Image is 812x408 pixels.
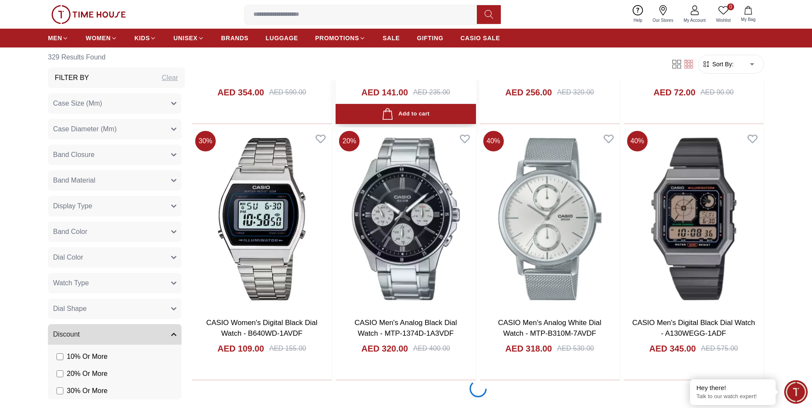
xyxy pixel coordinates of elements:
[680,17,709,24] span: My Account
[269,87,306,98] div: AED 590.00
[162,73,178,83] div: Clear
[627,131,648,151] span: 40 %
[48,299,181,319] button: Dial Shape
[57,353,63,360] input: 10% Or More
[86,30,117,46] a: WOMEN
[639,62,748,82] a: CASIO Unisex's Digital Black Dial Watch - F-94WA-9DG
[483,131,504,151] span: 40 %
[630,17,646,24] span: Help
[383,34,400,42] span: SALE
[48,119,181,139] button: Case Diameter (Mm)
[711,60,734,68] span: Sort By:
[53,252,83,263] span: Dial Color
[53,98,102,109] span: Case Size (Mm)
[701,87,734,98] div: AED 90.00
[55,73,89,83] h3: Filter By
[480,127,620,310] img: CASIO Men's Analog White Dial Watch - MTP-B310M-7AVDF
[217,86,264,98] h4: AED 354.00
[48,222,181,242] button: Band Color
[498,319,601,338] a: CASIO Men's Analog White Dial Watch - MTP-B310M-7AVDF
[53,329,80,340] span: Discount
[57,370,63,377] input: 20% Or More
[628,3,648,25] a: Help
[701,343,738,354] div: AED 575.00
[53,304,86,314] span: Dial Shape
[211,62,313,82] a: CASIO Men's Analog Black Dial Watch - MTD-125D-1A3VDF
[48,196,181,216] button: Display Type
[86,34,111,42] span: WOMEN
[489,62,611,82] a: CASIO Unisex's Digital Multicolor Dial Watch - LA680WGA-9BDF
[417,30,443,46] a: GIFTING
[336,127,476,310] img: CASIO Men's Analog Black Dial Watch - MTP-1374D-1A3VDF
[461,34,500,42] span: CASIO SALE
[195,131,216,151] span: 30 %
[269,343,306,354] div: AED 155.00
[784,380,808,404] div: Chat Widget
[221,30,249,46] a: BRANDS
[48,324,181,345] button: Discount
[53,201,92,211] span: Display Type
[315,34,359,42] span: PROMOTIONS
[173,30,204,46] a: UNISEX
[221,34,249,42] span: BRANDS
[557,343,594,354] div: AED 530.00
[361,86,408,98] h4: AED 141.00
[557,87,594,98] div: AED 320.00
[134,30,156,46] a: KIDS
[506,343,552,355] h4: AED 318.00
[382,108,429,120] div: Add to cart
[266,34,298,42] span: LUGGAGE
[53,227,87,237] span: Band Color
[361,343,408,355] h4: AED 320.00
[53,124,116,134] span: Case Diameter (Mm)
[173,34,197,42] span: UNISEX
[48,30,68,46] a: MEN
[738,16,759,23] span: My Bag
[53,278,89,288] span: Watch Type
[48,170,181,191] button: Band Material
[217,343,264,355] h4: AED 109.00
[339,131,360,151] span: 20 %
[713,17,734,24] span: Wishlist
[51,5,126,24] img: ...
[649,343,696,355] h4: AED 345.00
[696,384,769,392] div: Hey there!
[48,93,181,114] button: Case Size (Mm)
[48,247,181,268] button: Dial Color
[413,87,450,98] div: AED 235.00
[67,369,107,379] span: 20 % Or More
[134,34,150,42] span: KIDS
[354,319,457,338] a: CASIO Men's Analog Black Dial Watch - MTP-1374D-1A3VDF
[48,34,62,42] span: MEN
[67,386,107,396] span: 30 % Or More
[624,127,764,310] img: CASIO Men's Digital Black Dial Watch - A130WEGG-1ADF
[417,34,443,42] span: GIFTING
[53,175,95,186] span: Band Material
[383,30,400,46] a: SALE
[192,127,332,310] img: CASIO Women's Digital Black Dial Watch - B640WD-1AVDF
[349,62,463,82] a: CASIO Women's Analog White Dial Watch - LTP-VT04D-7A
[315,30,366,46] a: PROMOTIONS
[736,4,761,24] button: My Bag
[696,393,769,400] p: Talk to our watch expert!
[48,273,181,293] button: Watch Type
[266,30,298,46] a: LUGGAGE
[711,3,736,25] a: 0Wishlist
[206,319,318,338] a: CASIO Women's Digital Black Dial Watch - B640WD-1AVDF
[336,104,476,124] button: Add to cart
[48,145,181,165] button: Band Closure
[649,17,677,24] span: Our Stores
[461,30,500,46] a: CASIO SALE
[654,86,696,98] h4: AED 72.00
[506,86,552,98] h4: AED 256.00
[53,150,95,160] span: Band Closure
[413,343,450,354] div: AED 400.00
[727,3,734,10] span: 0
[648,3,678,25] a: Our Stores
[57,387,63,394] input: 30% Or More
[48,47,185,68] h6: 329 Results Found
